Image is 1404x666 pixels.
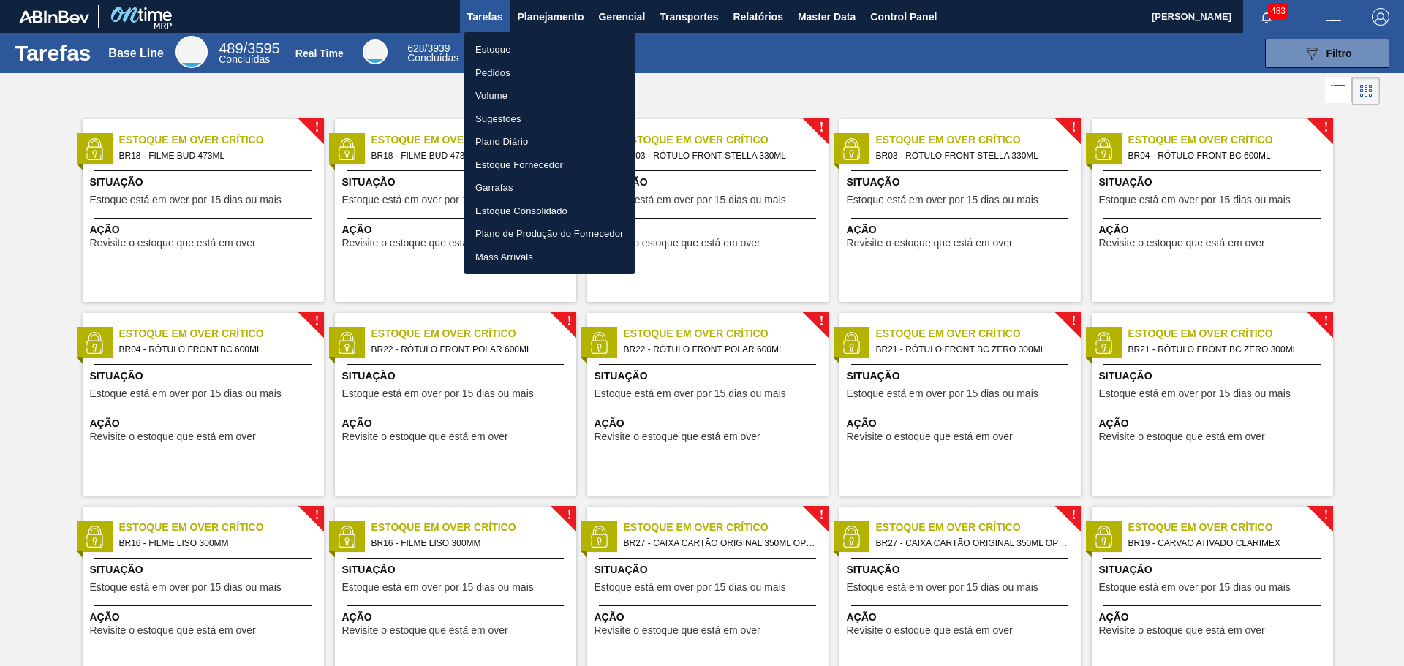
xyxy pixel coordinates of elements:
a: Sugestões [464,107,635,131]
a: Estoque [464,38,635,61]
a: Garrafas [464,176,635,200]
a: Volume [464,84,635,107]
a: Pedidos [464,61,635,85]
a: Mass Arrivals [464,246,635,269]
a: Estoque Fornecedor [464,154,635,177]
a: Plano de Produção do Fornecedor [464,222,635,246]
a: Estoque Consolidado [464,200,635,223]
a: Plano Diário [464,130,635,154]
